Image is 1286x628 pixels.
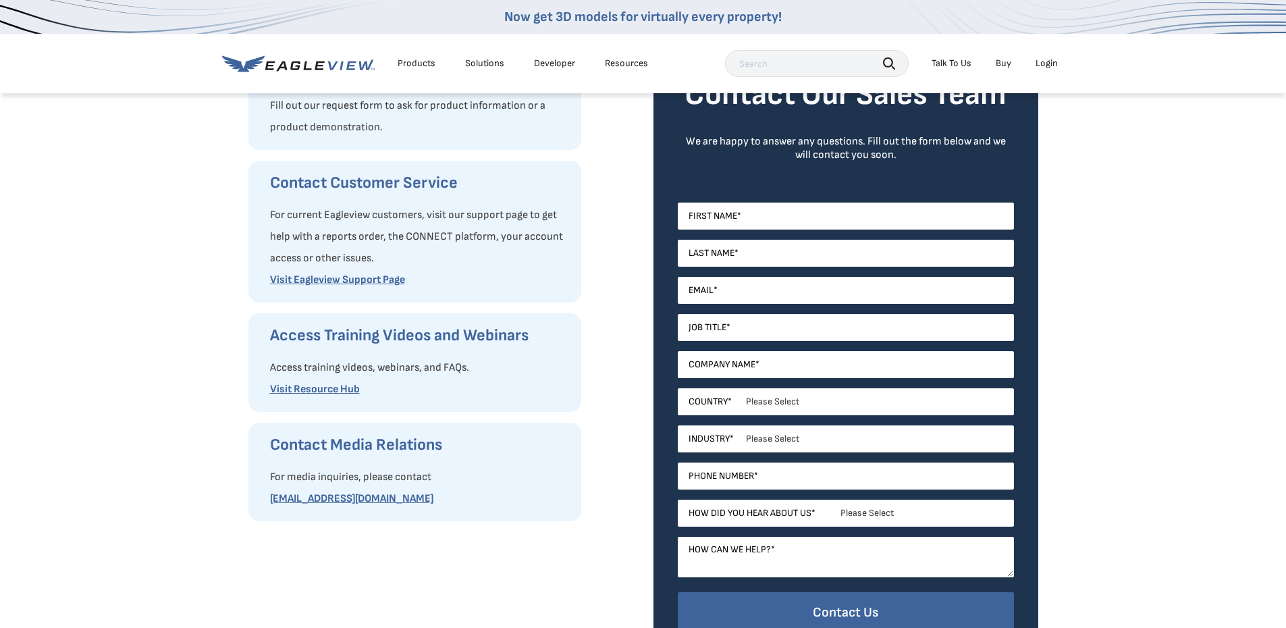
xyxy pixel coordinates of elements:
[685,76,1007,113] strong: Contact Our Sales Team
[270,492,433,505] a: [EMAIL_ADDRESS][DOMAIN_NAME]
[398,57,435,70] div: Products
[270,172,568,194] h3: Contact Customer Service
[270,95,568,138] p: Fill out our request form to ask for product information or a product demonstration.
[932,57,971,70] div: Talk To Us
[725,50,909,77] input: Search
[465,57,504,70] div: Solutions
[270,357,568,379] p: Access training videos, webinars, and FAQs.
[605,57,648,70] div: Resources
[1036,57,1058,70] div: Login
[504,9,782,25] a: Now get 3D models for virtually every property!
[270,383,360,396] a: Visit Resource Hub
[270,273,405,286] a: Visit Eagleview Support Page
[996,57,1011,70] a: Buy
[270,325,568,346] h3: Access Training Videos and Webinars
[270,205,568,269] p: For current Eagleview customers, visit our support page to get help with a reports order, the CON...
[534,57,575,70] a: Developer
[270,467,568,488] p: For media inquiries, please contact
[678,135,1014,162] div: We are happy to answer any questions. Fill out the form below and we will contact you soon.
[270,434,568,456] h3: Contact Media Relations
